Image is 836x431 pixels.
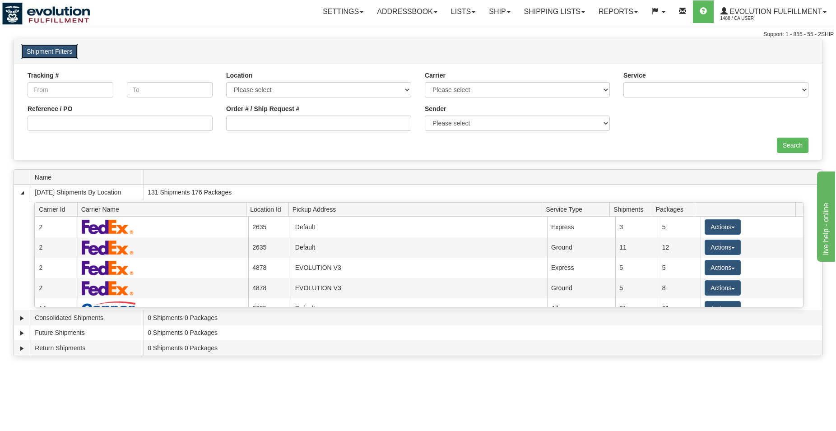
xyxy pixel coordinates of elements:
td: 5 [658,217,701,237]
td: EVOLUTION V3 [291,278,547,298]
td: Return Shipments [31,340,144,356]
td: 3 [615,217,658,237]
span: Service Type [546,202,609,216]
label: Carrier [425,71,446,80]
a: Addressbook [370,0,444,23]
td: [DATE] Shipments By Location [31,185,144,200]
td: Default [291,298,547,319]
div: Support: 1 - 855 - 55 - 2SHIP [2,31,834,38]
td: 131 Shipments 176 Packages [144,185,822,200]
span: Name [35,170,144,184]
td: 2 [35,237,78,258]
td: 0 Shipments 0 Packages [144,310,822,325]
a: Lists [444,0,482,23]
input: To [127,82,213,97]
img: logo1488.jpg [2,2,90,25]
label: Order # / Ship Request # [226,104,300,113]
td: 5 [615,258,658,278]
span: Packages [656,202,694,216]
td: 0 Shipments 0 Packages [144,340,822,356]
iframe: chat widget [815,169,835,261]
button: Actions [705,260,741,275]
td: Default [291,217,547,237]
td: 2 [35,278,78,298]
td: 2635 [248,298,291,319]
span: Shipments [613,202,652,216]
a: Ship [482,0,517,23]
a: Collapse [18,188,27,197]
td: 11 [615,237,658,258]
label: Sender [425,104,446,113]
td: Express [547,258,615,278]
a: Expand [18,329,27,338]
label: Location [226,71,252,80]
span: Location Id [250,202,288,216]
td: Ground [547,237,615,258]
span: Evolution Fulfillment [728,8,822,15]
td: 8 [658,278,701,298]
a: Expand [18,344,27,353]
td: 2635 [248,217,291,237]
td: 2 [35,258,78,278]
td: 4878 [248,258,291,278]
td: 4878 [248,278,291,298]
td: Consolidated Shipments [31,310,144,325]
label: Tracking # [28,71,59,80]
a: Settings [316,0,370,23]
img: FedEx Express® [82,240,134,255]
td: Default [291,237,547,258]
td: 31 [615,298,658,319]
span: Carrier Id [39,202,77,216]
a: Shipping lists [517,0,592,23]
img: FedEx Express® [82,281,134,296]
span: 1488 / CA User [720,14,788,23]
td: 2635 [248,237,291,258]
td: 61 [658,298,701,319]
img: FedEx Express® [82,260,134,275]
label: Reference / PO [28,104,73,113]
button: Shipment Filters [21,44,78,59]
td: 5 [615,278,658,298]
div: live help - online [7,5,84,16]
button: Actions [705,301,741,316]
button: Actions [705,240,741,255]
td: 12 [658,237,701,258]
td: Ground [547,278,615,298]
input: From [28,82,113,97]
button: Actions [705,280,741,296]
span: Pickup Address [293,202,542,216]
td: 14 [35,298,78,319]
label: Service [623,71,646,80]
td: 0 Shipments 0 Packages [144,325,822,341]
td: All [547,298,615,319]
a: Expand [18,314,27,323]
td: 5 [658,258,701,278]
button: Actions [705,219,741,235]
td: Future Shipments [31,325,144,341]
img: FedEx Express® [82,219,134,234]
a: Reports [592,0,645,23]
a: Evolution Fulfillment 1488 / CA User [714,0,833,23]
input: Search [777,138,808,153]
td: 2 [35,217,78,237]
td: Express [547,217,615,237]
span: Carrier Name [81,202,246,216]
img: Canpar [82,301,136,316]
td: EVOLUTION V3 [291,258,547,278]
